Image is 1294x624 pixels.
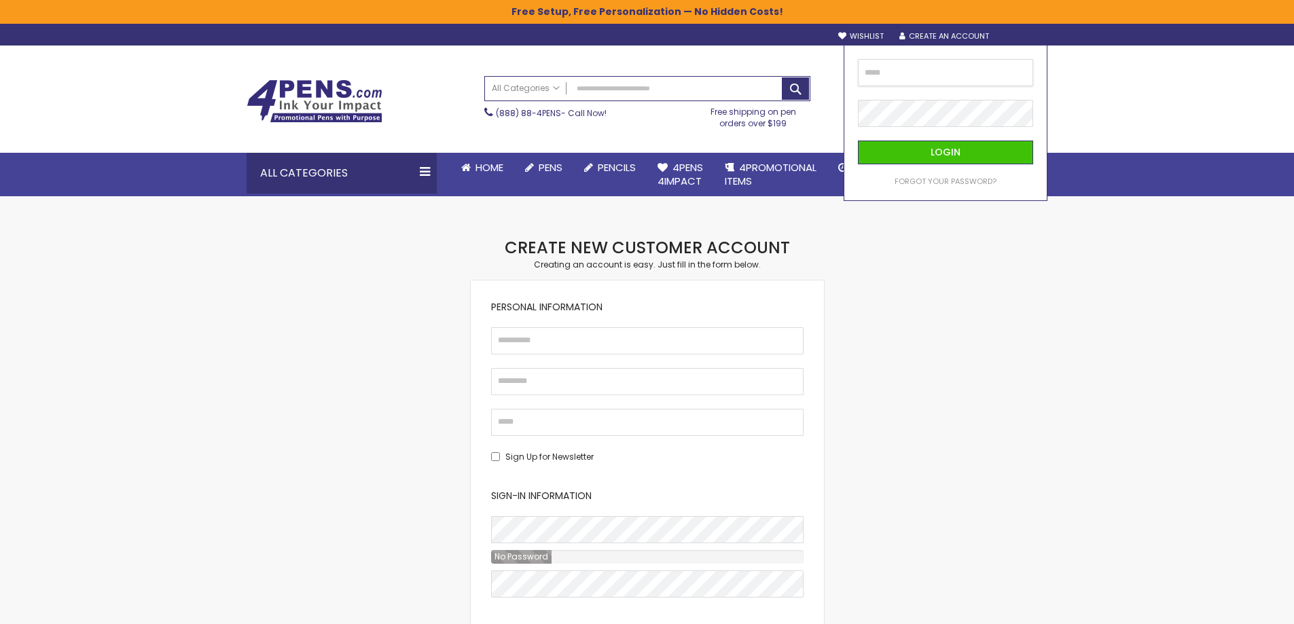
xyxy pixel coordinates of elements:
[696,101,810,128] div: Free shipping on pen orders over $199
[895,177,996,187] a: Forgot Your Password?
[491,551,552,562] span: No Password
[514,153,573,183] a: Pens
[450,153,514,183] a: Home
[714,153,827,197] a: 4PROMOTIONALITEMS
[895,176,996,187] span: Forgot Your Password?
[1003,32,1047,42] div: Sign In
[491,550,552,564] div: Password Strength:
[858,141,1033,164] button: Login
[496,107,561,119] a: (888) 88-4PENS
[505,236,790,259] strong: Create New Customer Account
[247,79,382,123] img: 4Pens Custom Pens and Promotional Products
[247,153,437,194] div: All Categories
[475,160,503,175] span: Home
[492,83,560,94] span: All Categories
[647,153,714,197] a: 4Pens4impact
[471,259,824,270] div: Creating an account is easy. Just fill in the form below.
[491,489,592,502] span: Sign-in Information
[725,160,816,188] span: 4PROMOTIONAL ITEMS
[899,31,989,41] a: Create an Account
[838,31,884,41] a: Wishlist
[573,153,647,183] a: Pencils
[539,160,562,175] span: Pens
[598,160,636,175] span: Pencils
[496,107,607,119] span: - Call Now!
[485,77,567,99] a: All Categories
[931,145,960,159] span: Login
[505,451,594,462] span: Sign Up for Newsletter
[658,160,703,188] span: 4Pens 4impact
[491,300,603,314] span: Personal Information
[827,153,888,183] a: Rush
